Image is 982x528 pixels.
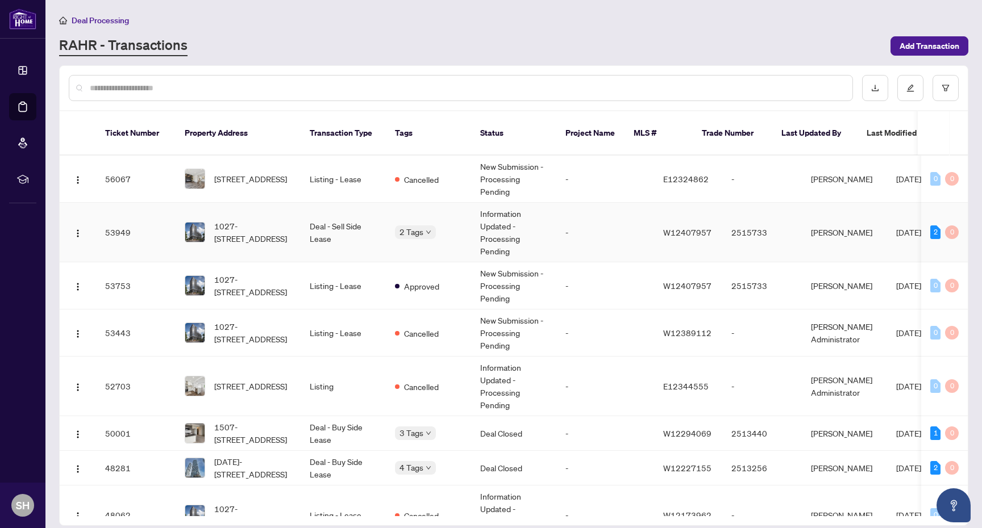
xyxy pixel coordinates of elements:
[663,227,711,237] span: W12407957
[185,223,205,242] img: thumbnail-img
[663,280,711,291] span: W12407957
[556,111,625,156] th: Project Name
[96,416,176,451] td: 50001
[945,172,959,186] div: 0
[663,463,711,473] span: W12227155
[301,309,386,357] td: Listing - Lease
[896,428,921,438] span: [DATE]
[930,225,941,239] div: 2
[69,459,87,477] button: Logo
[96,262,176,309] td: 53753
[73,430,82,439] img: Logo
[59,16,67,24] span: home
[426,430,431,436] span: down
[59,36,188,56] a: RAHR - Transactions
[556,262,654,309] td: -
[896,328,921,338] span: [DATE]
[896,381,921,391] span: [DATE]
[301,357,386,416] td: Listing
[404,380,439,393] span: Cancelled
[663,328,711,338] span: W12389112
[214,320,292,345] span: 1027-[STREET_ADDRESS]
[185,376,205,396] img: thumbnail-img
[69,170,87,188] button: Logo
[301,416,386,451] td: Deal - Buy Side Lease
[96,111,176,156] th: Ticket Number
[930,379,941,393] div: 0
[96,156,176,203] td: 56067
[176,111,301,156] th: Property Address
[896,463,921,473] span: [DATE]
[722,262,802,309] td: 2515733
[185,424,205,443] img: thumbnail-img
[897,75,923,101] button: edit
[214,273,292,298] span: 1027-[STREET_ADDRESS]
[301,262,386,309] td: Listing - Lease
[945,279,959,292] div: 0
[722,156,802,203] td: -
[556,309,654,357] td: -
[214,502,292,527] span: 1027-[STREET_ADDRESS]
[722,357,802,416] td: -
[214,421,292,446] span: 1507-[STREET_ADDRESS]
[625,111,693,156] th: MLS #
[663,174,709,184] span: E12324862
[301,203,386,262] td: Deal - Sell Side Lease
[930,508,941,522] div: 0
[96,357,176,416] td: 52703
[96,451,176,485] td: 48281
[185,169,205,188] img: thumbnail-img
[663,428,711,438] span: W12294069
[556,416,654,451] td: -
[73,464,82,473] img: Logo
[73,229,82,238] img: Logo
[930,172,941,186] div: 0
[426,465,431,471] span: down
[867,127,936,139] span: Last Modified Date
[802,262,887,309] td: [PERSON_NAME]
[896,227,921,237] span: [DATE]
[693,111,772,156] th: Trade Number
[891,36,968,56] button: Add Transaction
[858,111,960,156] th: Last Modified Date
[471,111,556,156] th: Status
[471,203,556,262] td: Information Updated - Processing Pending
[73,329,82,338] img: Logo
[945,379,959,393] div: 0
[945,461,959,475] div: 0
[185,323,205,342] img: thumbnail-img
[404,173,439,186] span: Cancelled
[301,451,386,485] td: Deal - Buy Side Lease
[802,451,887,485] td: [PERSON_NAME]
[69,324,87,342] button: Logo
[896,174,921,184] span: [DATE]
[896,510,921,520] span: [DATE]
[404,509,439,522] span: Cancelled
[301,156,386,203] td: Listing - Lease
[945,326,959,340] div: 0
[404,327,439,340] span: Cancelled
[945,426,959,440] div: 0
[930,326,941,340] div: 0
[9,9,36,30] img: logo
[73,383,82,392] img: Logo
[185,276,205,295] img: thumbnail-img
[69,377,87,395] button: Logo
[471,357,556,416] td: Information Updated - Processing Pending
[942,84,950,92] span: filter
[400,225,423,238] span: 2 Tags
[301,111,386,156] th: Transaction Type
[471,309,556,357] td: New Submission - Processing Pending
[69,276,87,295] button: Logo
[96,309,176,357] td: 53443
[772,111,858,156] th: Last Updated By
[556,451,654,485] td: -
[906,84,914,92] span: edit
[722,309,802,357] td: -
[802,357,887,416] td: [PERSON_NAME] Administrator
[556,156,654,203] td: -
[663,510,711,520] span: W12173962
[69,424,87,442] button: Logo
[72,15,129,26] span: Deal Processing
[722,451,802,485] td: 2513256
